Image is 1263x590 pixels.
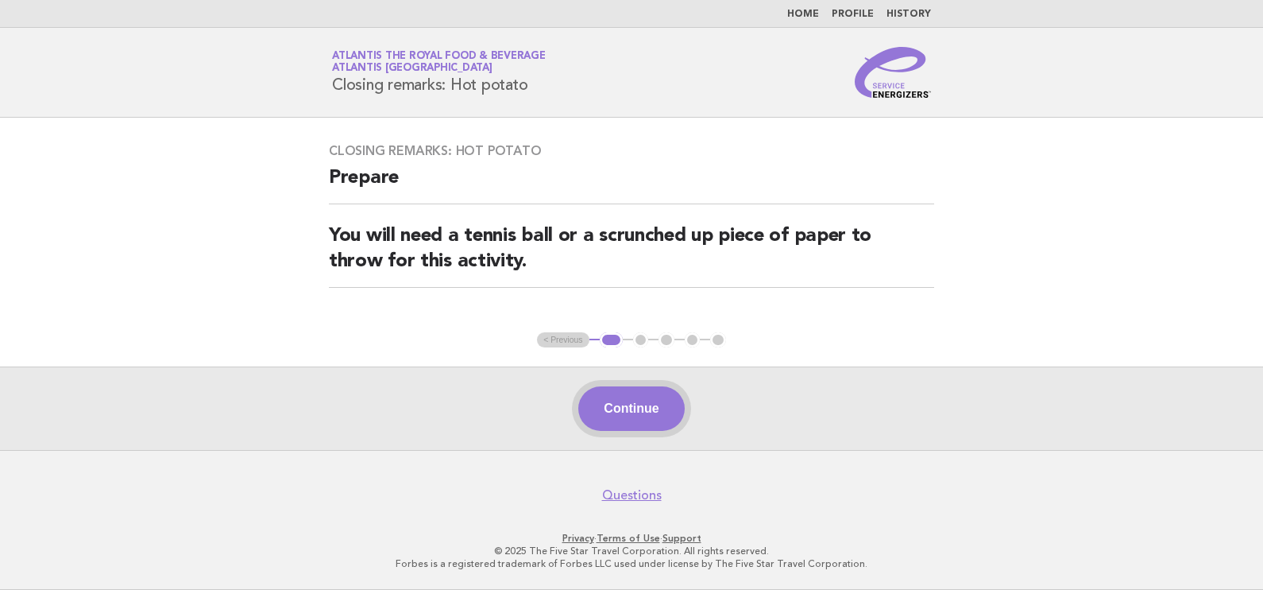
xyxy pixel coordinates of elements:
[332,51,546,73] a: Atlantis the Royal Food & BeverageAtlantis [GEOGRAPHIC_DATA]
[602,487,662,503] a: Questions
[787,10,819,19] a: Home
[329,223,934,288] h2: You will need a tennis ball or a scrunched up piece of paper to throw for this activity.
[886,10,931,19] a: History
[332,64,492,74] span: Atlantis [GEOGRAPHIC_DATA]
[329,165,934,204] h2: Prepare
[332,52,546,93] h1: Closing remarks: Hot potato
[145,532,1118,545] p: · ·
[832,10,874,19] a: Profile
[578,386,684,431] button: Continue
[662,533,701,544] a: Support
[600,332,623,348] button: 1
[597,533,660,544] a: Terms of Use
[145,545,1118,557] p: © 2025 The Five Star Travel Corporation. All rights reserved.
[329,143,934,159] h3: Closing remarks: Hot potato
[562,533,594,544] a: Privacy
[145,557,1118,570] p: Forbes is a registered trademark of Forbes LLC used under license by The Five Star Travel Corpora...
[855,47,931,98] img: Service Energizers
